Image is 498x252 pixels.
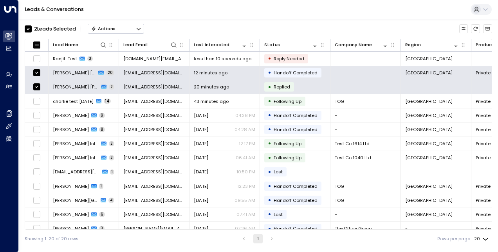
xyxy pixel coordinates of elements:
span: ranjit.brainch+1808test1@theofficegroup.com [123,155,185,161]
td: - [401,165,471,179]
p: 09:55 AM [235,197,255,203]
span: London [405,126,453,133]
div: • [268,110,271,121]
button: Actions [88,24,144,33]
span: Ian Int-Two [53,155,99,161]
span: Handoff Completed [274,112,318,119]
span: 2 [109,84,114,90]
span: Aug 15, 2025 [194,225,208,232]
span: Handoff Completed [274,126,318,133]
span: Aug 15, 2025 [194,169,208,175]
span: 3 [87,56,93,61]
nav: pagination navigation [239,234,277,243]
span: 14 [104,99,111,104]
div: Company Name [335,41,389,49]
span: Reply Needed [274,56,304,62]
span: London [405,183,453,189]
span: 3 [99,226,105,231]
p: 07:26 AM [235,225,255,232]
div: • [268,209,271,220]
td: - [330,52,401,65]
span: Toggle select row [33,225,41,232]
span: Nicola Merry [53,112,89,119]
span: TOG [335,183,344,189]
span: Aug 15, 2025 [194,183,208,189]
span: 12 minutes ago [194,70,227,76]
span: nicolablane@hotmail.com [123,126,185,133]
td: - [330,122,401,136]
div: • [268,53,271,64]
span: Michelle.Tang@theofficegroup.com [123,225,185,232]
div: 2 Lead s Selected [34,25,76,32]
div: • [268,138,271,149]
span: 8 [99,127,105,132]
td: - [330,80,401,94]
span: Aug 14, 2025 [194,126,208,133]
span: Yesterday [194,155,208,161]
span: Toggle select row [33,126,41,133]
span: London [405,211,453,218]
div: Actions [91,26,115,31]
div: • [268,153,271,163]
span: charlie.home+testfriday2@gmail.com [123,183,185,189]
span: London [405,98,453,104]
span: 1 [110,169,114,175]
td: - [330,108,401,122]
span: Handoff Completed [274,183,318,189]
span: Toggle select row [33,83,41,91]
td: - [401,222,471,236]
p: 04:28 AM [235,126,255,133]
div: • [268,181,271,191]
p: 10:50 PM [236,169,255,175]
span: TOG [335,98,344,104]
div: • [268,124,271,135]
span: Test Co 1040 Ltd [335,155,371,161]
td: - [330,207,401,221]
div: Lead Name [53,41,107,49]
span: ranjit.brainch+1808test2@theofficegroup.com [123,140,185,147]
div: Status [264,41,318,49]
span: Rayan Habbab [53,211,89,218]
span: charlie.home+testmonday@gmail.com [123,98,185,104]
span: nicolablane@hotmail.com [123,112,185,119]
span: rayan.habbab@gmail.com [123,211,185,218]
span: London [405,56,453,62]
span: charlilucy@aol.com [123,70,185,76]
span: Toggle select row [33,69,41,77]
span: Following Up [274,140,301,147]
span: Following Up [274,98,301,104]
span: Toggle select row [33,211,41,218]
div: • [268,82,271,92]
span: joshuaunderwood@libero.it [123,169,185,175]
span: Ian Int-Three [53,140,99,147]
span: Toggle select row [33,140,41,148]
div: Button group with a nested menu [88,24,144,33]
div: Region [405,41,459,49]
div: • [268,96,271,106]
div: Showing 1-20 of 20 rows [25,236,79,242]
span: Charli Lucy [53,70,96,76]
span: Handoff Completed [274,70,318,76]
span: The Office Group [335,225,372,232]
span: Following Up [274,155,301,161]
span: Replied [274,84,290,90]
div: • [268,223,271,234]
td: - [330,66,401,80]
span: London [405,70,453,76]
span: 2 [109,141,114,146]
span: Refresh [471,24,480,33]
span: Toggle select row [33,154,41,162]
span: joshuaunderwood@libero.it [53,169,100,175]
span: less than 10 seconds ago [194,56,251,62]
span: Michelle Tang [53,225,89,232]
span: Toggle select row [33,182,41,190]
span: 6 [99,212,105,217]
div: Status [264,41,280,49]
span: Yesterday [194,112,208,119]
span: Toggle select all [33,41,41,49]
span: Toggle select row [33,55,41,63]
span: 9 [99,113,105,118]
span: Yesterday [194,140,208,147]
span: Toggle select row [33,196,41,204]
span: TOG [335,197,344,203]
